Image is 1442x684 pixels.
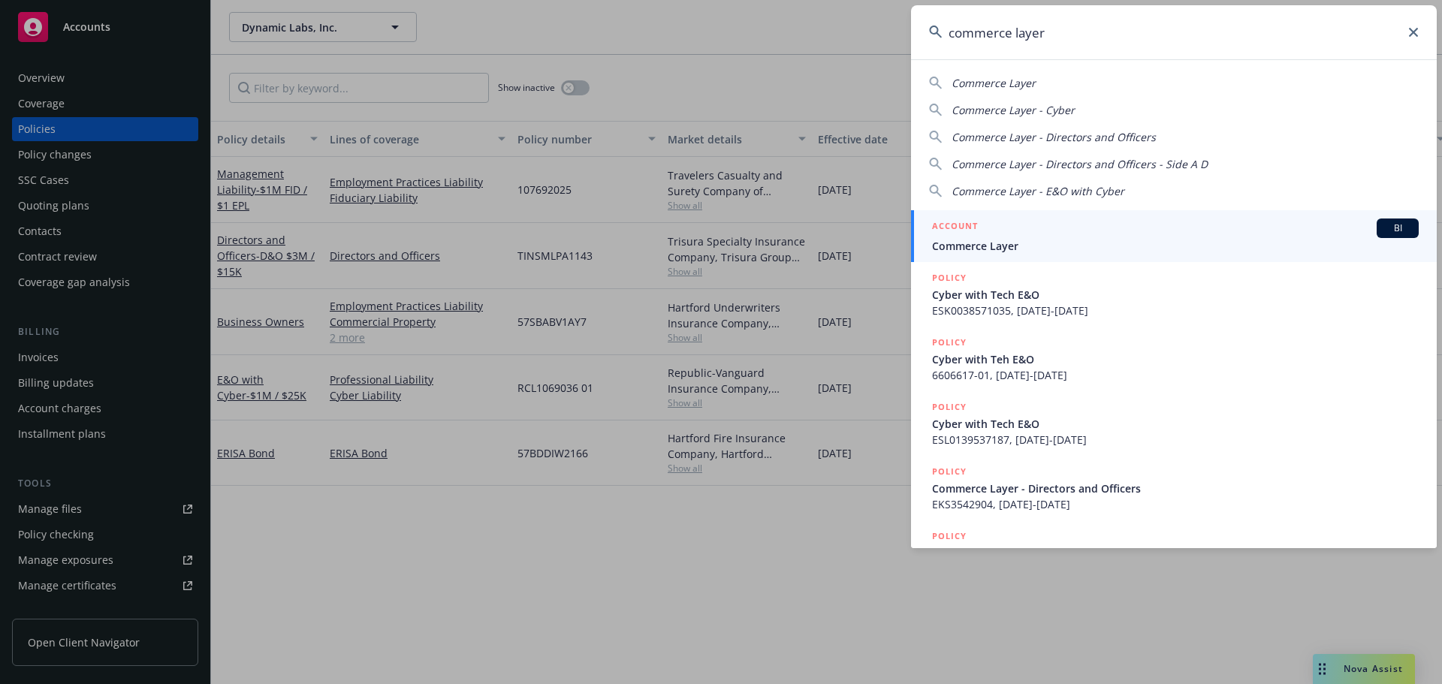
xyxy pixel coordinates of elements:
span: Cyber with Tech E&O [932,416,1419,432]
span: EKS3542904, [DATE]-[DATE] [932,496,1419,512]
span: BI [1383,221,1413,235]
h5: POLICY [932,270,967,285]
a: POLICY$3M D&O [911,520,1437,585]
span: $3M D&O [932,545,1419,561]
h5: POLICY [932,529,967,544]
a: ACCOUNTBICommerce Layer [911,210,1437,262]
span: Cyber with Tech E&O [932,287,1419,303]
h5: ACCOUNT [932,218,978,237]
h5: POLICY [932,399,967,414]
span: Commerce Layer - Directors and Officers [932,481,1419,496]
a: POLICYCyber with Tech E&OESK0038571035, [DATE]-[DATE] [911,262,1437,327]
span: 6606617-01, [DATE]-[DATE] [932,367,1419,383]
h5: POLICY [932,335,967,350]
span: Cyber with Teh E&O [932,351,1419,367]
a: POLICYCyber with Teh E&O6606617-01, [DATE]-[DATE] [911,327,1437,391]
span: Commerce Layer [932,238,1419,254]
span: ESL0139537187, [DATE]-[DATE] [932,432,1419,447]
a: POLICYCommerce Layer - Directors and OfficersEKS3542904, [DATE]-[DATE] [911,456,1437,520]
span: Commerce Layer - Cyber [952,103,1075,117]
span: ESK0038571035, [DATE]-[DATE] [932,303,1419,318]
h5: POLICY [932,464,967,479]
span: Commerce Layer [952,76,1036,90]
a: POLICYCyber with Tech E&OESL0139537187, [DATE]-[DATE] [911,391,1437,456]
span: Commerce Layer - Directors and Officers - Side A D [952,157,1208,171]
span: Commerce Layer - E&O with Cyber [952,184,1124,198]
input: Search... [911,5,1437,59]
span: Commerce Layer - Directors and Officers [952,130,1156,144]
